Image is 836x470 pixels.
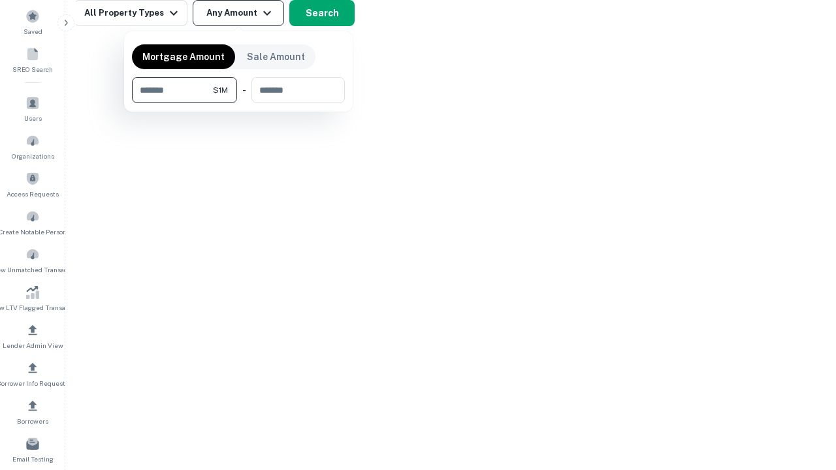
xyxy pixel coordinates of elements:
[247,50,305,64] p: Sale Amount
[142,50,225,64] p: Mortgage Amount
[213,84,228,96] span: $1M
[771,366,836,428] iframe: Chat Widget
[242,77,246,103] div: -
